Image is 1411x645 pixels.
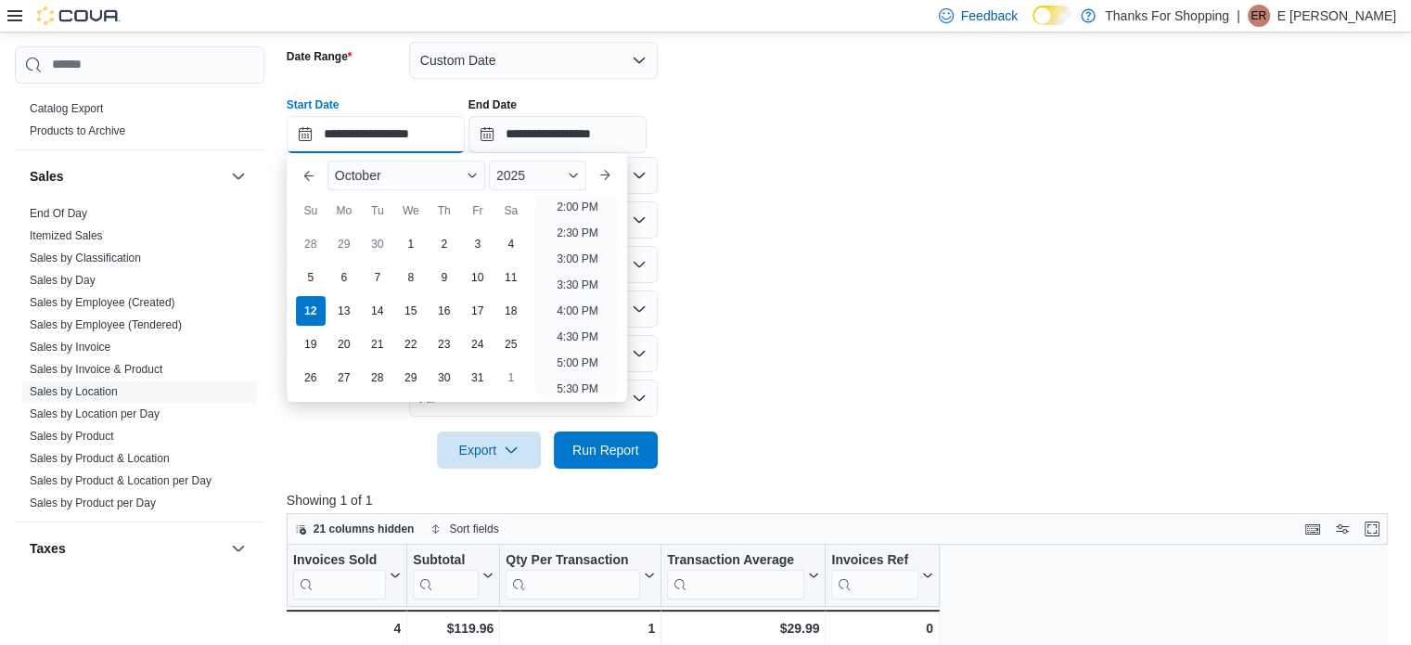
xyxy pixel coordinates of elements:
div: day-1 [396,229,426,259]
a: Sales by Employee (Tendered) [30,318,182,331]
a: Itemized Sales [30,229,103,242]
a: Sales by Invoice [30,341,110,354]
button: Export [437,432,541,469]
span: ER [1251,5,1266,27]
button: Qty Per Transaction [506,551,655,599]
div: day-3 [463,229,493,259]
a: Sales by Invoice & Product [30,363,162,376]
h3: Sales [30,167,64,186]
p: Showing 1 of 1 [287,491,1399,510]
div: day-28 [363,363,392,393]
div: Transaction Average [667,551,804,599]
span: 21 columns hidden [314,522,415,536]
p: Thanks For Shopping [1105,5,1229,27]
button: Subtotal [413,551,494,599]
div: Invoices Sold [293,551,386,569]
div: 1 [506,617,655,639]
div: day-5 [296,263,326,292]
span: Sales by Employee (Tendered) [30,317,182,332]
div: day-16 [430,296,459,326]
div: day-20 [329,329,359,359]
div: day-31 [463,363,493,393]
button: Open list of options [632,168,647,183]
button: Custom Date [409,42,658,79]
div: day-8 [396,263,426,292]
span: Sales by Employee (Created) [30,295,175,310]
label: End Date [468,97,517,112]
span: October [335,168,381,183]
div: Invoices Sold [293,551,386,599]
a: Sales by Product per Day [30,497,156,510]
div: 4 [292,617,401,639]
span: Sales by Invoice [30,340,110,355]
span: Sales by Classification [30,251,141,265]
div: day-6 [329,263,359,292]
li: 5:30 PM [549,378,606,400]
div: day-27 [329,363,359,393]
a: End Of Day [30,207,87,220]
div: Invoices Ref [831,551,917,569]
h3: Taxes [30,539,66,558]
div: Invoices Ref [831,551,917,599]
span: Sales by Product per Day [30,496,156,510]
div: day-23 [430,329,459,359]
button: Enter fullscreen [1361,518,1383,540]
div: Products [15,97,264,149]
li: 2:00 PM [549,196,606,218]
div: day-2 [430,229,459,259]
div: We [396,196,426,226]
div: day-13 [329,296,359,326]
div: Sa [496,196,526,226]
div: day-17 [463,296,493,326]
div: Transaction Average [667,551,804,569]
button: Open list of options [632,257,647,272]
div: Button. Open the year selector. 2025 is currently selected. [489,161,586,190]
a: Products to Archive [30,124,125,137]
button: Taxes [227,537,250,560]
li: 4:00 PM [549,300,606,322]
li: 3:30 PM [549,274,606,296]
span: Export [448,432,530,469]
div: Subtotal [413,551,479,599]
p: E [PERSON_NAME] [1277,5,1396,27]
div: day-7 [363,263,392,292]
span: Run Report [572,441,639,459]
span: Products to Archive [30,123,125,138]
button: Sales [30,167,224,186]
div: day-11 [496,263,526,292]
div: 0 [831,617,932,639]
span: Itemized Sales [30,228,103,243]
div: Qty Per Transaction [506,551,640,569]
span: Sales by Day [30,273,96,288]
div: day-21 [363,329,392,359]
a: Sales by Product & Location per Day [30,474,212,487]
button: Sort fields [423,518,506,540]
a: Sales by Day [30,274,96,287]
span: Sales by Invoice & Product [30,362,162,377]
div: day-25 [496,329,526,359]
div: Sales [15,202,264,522]
div: Fr [463,196,493,226]
span: Sales by Product & Location [30,451,170,466]
button: Transaction Average [667,551,819,599]
button: Taxes [30,539,224,558]
span: Dark Mode [1033,25,1033,26]
div: day-30 [430,363,459,393]
div: Mo [329,196,359,226]
div: Th [430,196,459,226]
a: Sales by Product & Location [30,452,170,465]
span: End Of Day [30,206,87,221]
div: day-19 [296,329,326,359]
input: Dark Mode [1033,6,1071,25]
a: Sales by Employee (Created) [30,296,175,309]
input: Press the down key to enter a popover containing a calendar. Press the escape key to close the po... [287,116,465,153]
div: day-22 [396,329,426,359]
span: Feedback [961,6,1018,25]
a: Catalog Export [30,102,103,115]
button: Sales [227,165,250,187]
input: Press the down key to open a popover containing a calendar. [468,116,647,153]
div: Qty Per Transaction [506,551,640,599]
a: Sales by Product [30,430,114,443]
a: Sales by Location per Day [30,407,160,420]
div: day-24 [463,329,493,359]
